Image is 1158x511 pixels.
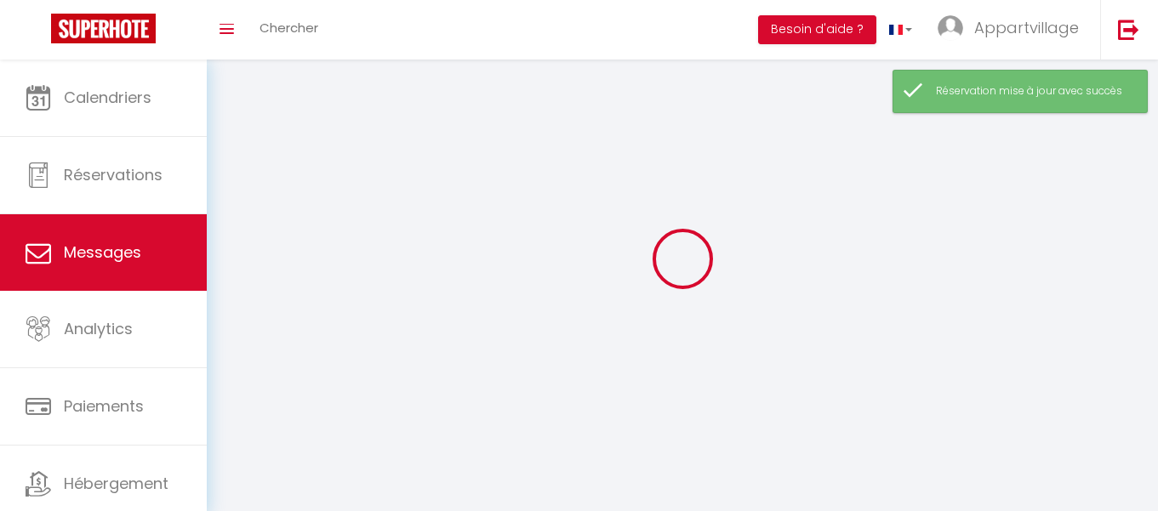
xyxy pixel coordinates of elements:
[64,87,151,108] span: Calendriers
[64,318,133,339] span: Analytics
[14,7,65,58] button: Ouvrir le widget de chat LiveChat
[936,83,1130,99] div: Réservation mise à jour avec succès
[260,19,318,37] span: Chercher
[64,241,141,263] span: Messages
[758,15,876,44] button: Besoin d'aide ?
[974,17,1079,38] span: Appartvillage
[64,395,144,417] span: Paiements
[64,164,163,185] span: Réservations
[938,15,963,41] img: ...
[51,14,156,43] img: Super Booking
[1118,19,1139,40] img: logout
[64,473,168,494] span: Hébergement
